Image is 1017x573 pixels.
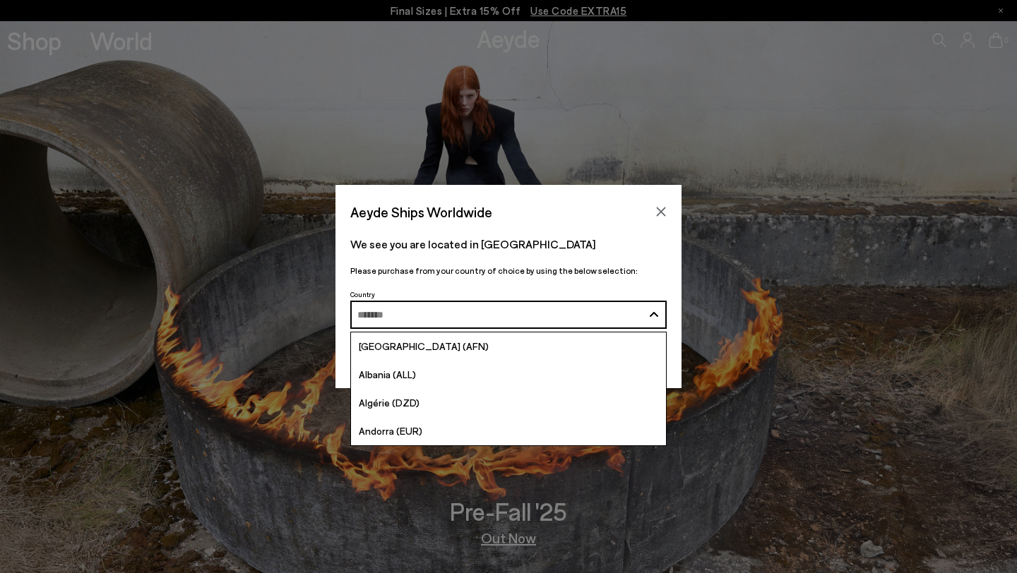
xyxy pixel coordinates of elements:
[350,236,667,253] p: We see you are located in [GEOGRAPHIC_DATA]
[650,201,672,222] button: Close
[350,290,375,298] span: Country
[359,425,422,437] span: Andorra (EUR)
[359,397,420,409] span: Algérie (DZD)
[350,264,667,277] p: Please purchase from your country of choice by using the below selection:
[351,389,666,417] a: Algérie (DZD)
[359,368,416,380] span: Albania (ALL)
[351,332,666,361] a: [GEOGRAPHIC_DATA] (AFN)
[350,200,492,224] span: Aeyde Ships Worldwide
[351,417,666,445] a: Andorra (EUR)
[359,340,489,352] span: [GEOGRAPHIC_DATA] (AFN)
[351,361,666,389] a: Albania (ALL)
[357,310,643,320] input: Search and Enter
